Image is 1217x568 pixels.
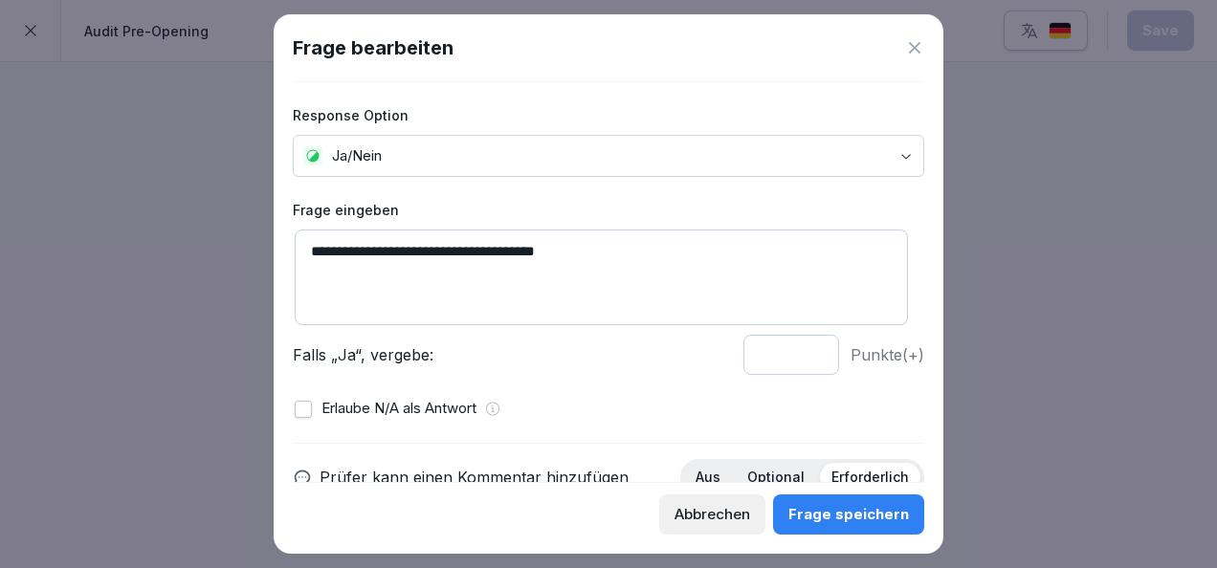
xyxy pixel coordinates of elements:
[773,494,924,535] button: Frage speichern
[320,466,629,489] p: Prüfer kann einen Kommentar hinzufügen
[831,469,909,486] p: Erforderlich
[747,469,805,486] p: Optional
[293,200,924,220] label: Frage eingeben
[293,343,732,366] p: Falls „Ja“, vergebe:
[321,398,476,420] p: Erlaube N/A als Antwort
[659,494,765,535] button: Abbrechen
[293,105,924,125] label: Response Option
[788,504,909,525] div: Frage speichern
[851,343,924,366] p: Punkte (+)
[675,504,750,525] div: Abbrechen
[696,469,720,486] p: Aus
[293,33,454,62] h1: Frage bearbeiten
